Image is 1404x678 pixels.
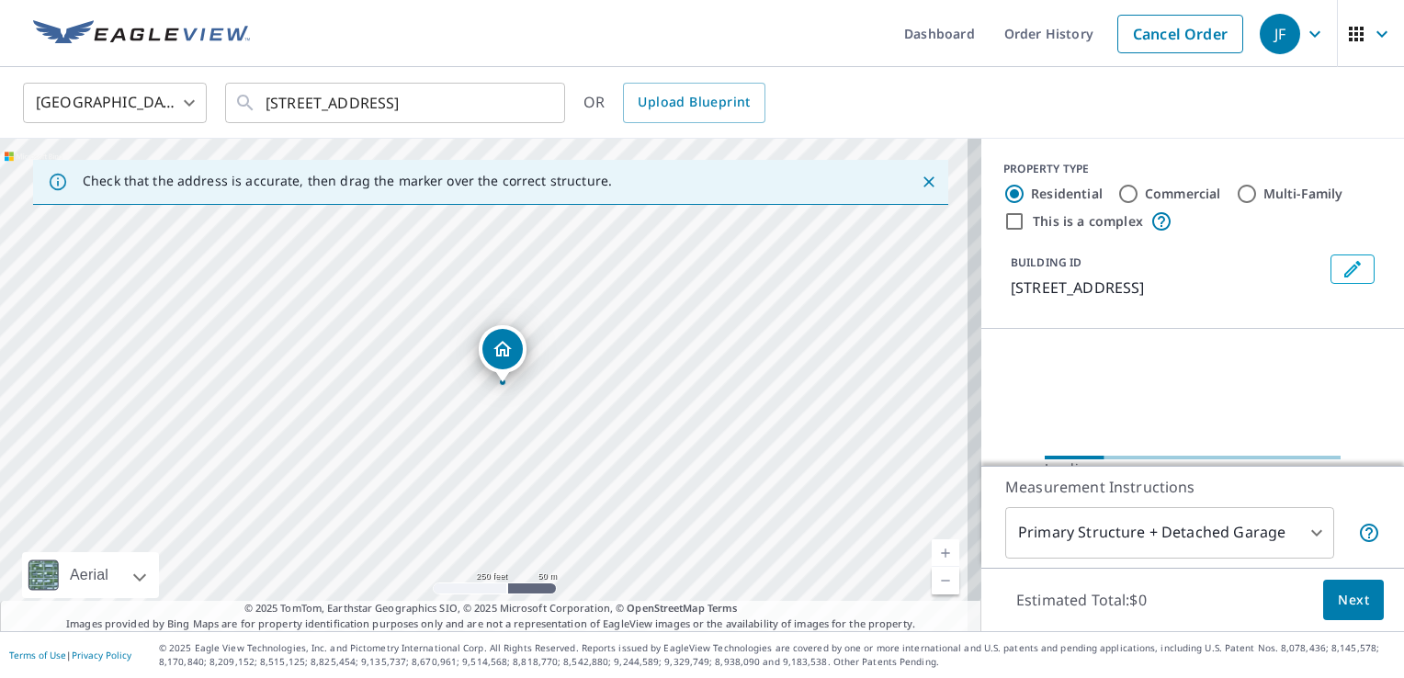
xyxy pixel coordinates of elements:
[23,77,207,129] div: [GEOGRAPHIC_DATA]
[83,173,612,189] p: Check that the address is accurate, then drag the marker over the correct structure.
[1011,254,1081,270] p: BUILDING ID
[708,601,738,615] a: Terms
[1263,185,1343,203] label: Multi-Family
[1117,15,1243,53] a: Cancel Order
[479,325,526,382] div: Dropped pin, building 1, Residential property, 542 County Road 122 Oakland, AR 72661
[932,567,959,594] a: Current Level 17, Zoom Out
[72,649,131,661] a: Privacy Policy
[1358,522,1380,544] span: Your report will include the primary structure and a detached garage if one exists.
[1011,277,1323,299] p: [STREET_ADDRESS]
[1323,580,1384,621] button: Next
[1330,254,1375,284] button: Edit building 1
[1045,459,1341,478] div: Loading…
[1260,14,1300,54] div: JF
[1003,161,1382,177] div: PROPERTY TYPE
[64,552,114,598] div: Aerial
[627,601,704,615] a: OpenStreetMap
[9,650,131,661] p: |
[22,552,159,598] div: Aerial
[1145,185,1221,203] label: Commercial
[638,91,750,114] span: Upload Blueprint
[9,649,66,661] a: Terms of Use
[244,601,738,616] span: © 2025 TomTom, Earthstar Geographics SIO, © 2025 Microsoft Corporation, ©
[917,170,941,194] button: Close
[1005,476,1380,498] p: Measurement Instructions
[1002,580,1161,620] p: Estimated Total: $0
[159,641,1395,669] p: © 2025 Eagle View Technologies, Inc. and Pictometry International Corp. All Rights Reserved. Repo...
[1005,507,1334,559] div: Primary Structure + Detached Garage
[623,83,764,123] a: Upload Blueprint
[583,83,765,123] div: OR
[932,539,959,567] a: Current Level 17, Zoom In
[1338,589,1369,612] span: Next
[33,20,250,48] img: EV Logo
[266,77,527,129] input: Search by address or latitude-longitude
[1033,212,1143,231] label: This is a complex
[1031,185,1103,203] label: Residential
